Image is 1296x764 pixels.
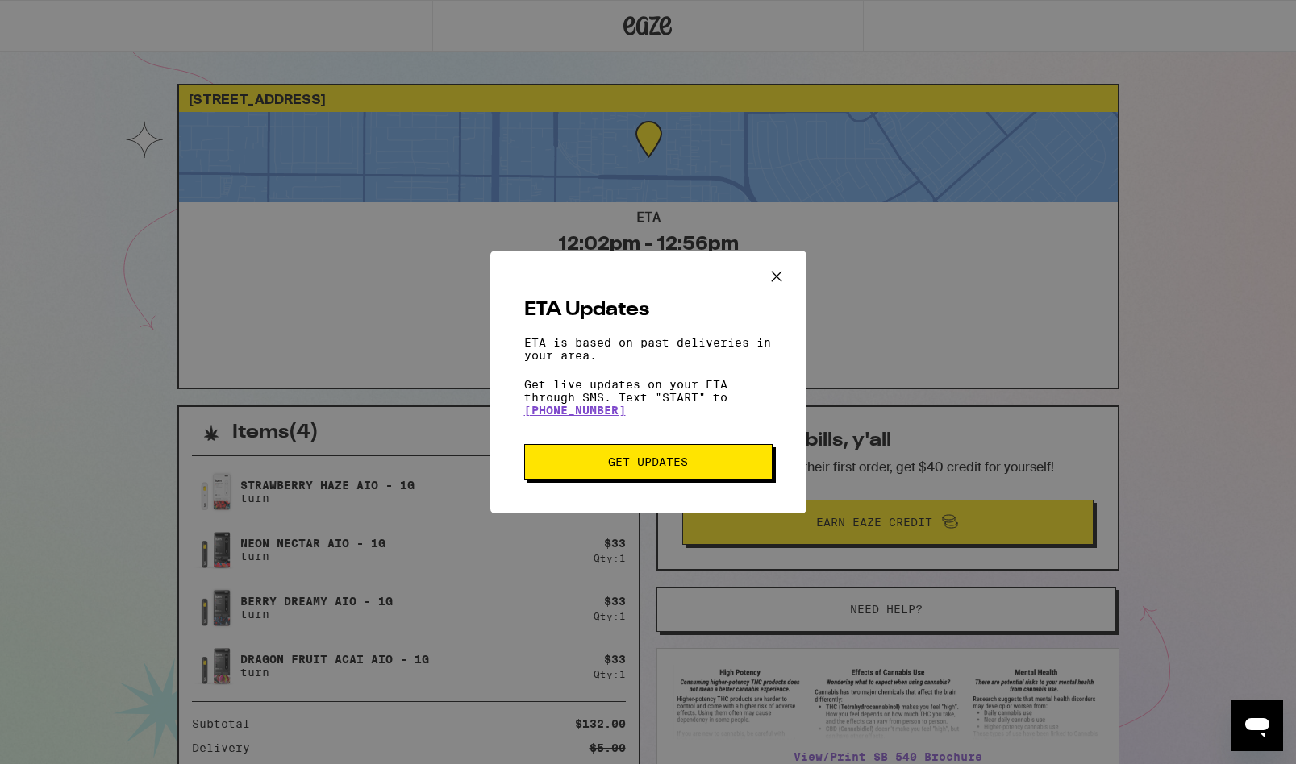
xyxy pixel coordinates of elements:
[524,404,626,417] a: [PHONE_NUMBER]
[1231,700,1283,751] iframe: Button to launch messaging window
[524,301,773,320] h2: ETA Updates
[524,444,773,480] button: Get Updates
[608,456,688,467] span: Get Updates
[760,264,794,293] button: Close ETA information modal
[524,378,773,417] p: Get live updates on your ETA through SMS. Text "START" to
[524,336,773,362] p: ETA is based on past deliveries in your area.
